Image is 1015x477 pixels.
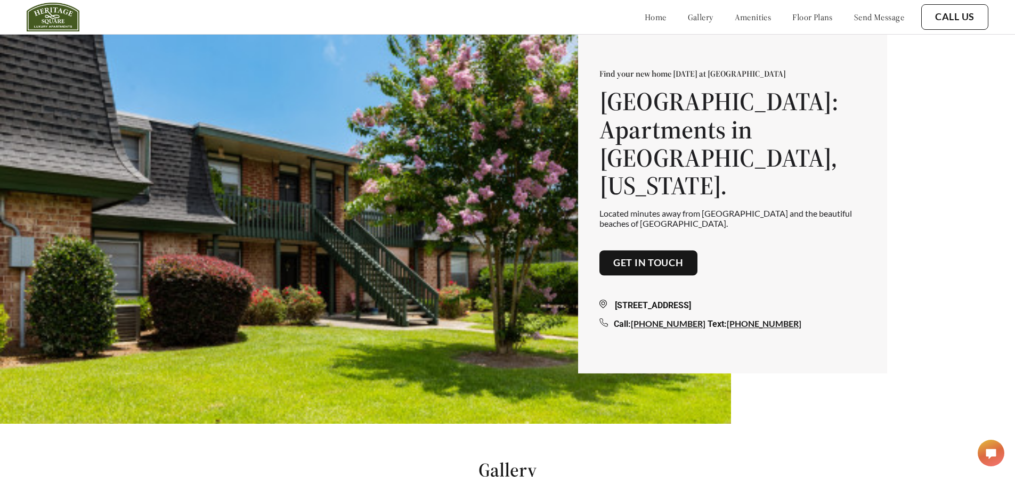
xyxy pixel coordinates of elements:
h1: [GEOGRAPHIC_DATA]: Apartments in [GEOGRAPHIC_DATA], [US_STATE]. [599,87,866,200]
a: floor plans [792,12,833,22]
p: Find your new home [DATE] at [GEOGRAPHIC_DATA] [599,68,866,79]
a: Call Us [935,11,975,23]
a: [PHONE_NUMBER] [727,318,801,328]
a: send message [854,12,904,22]
a: home [645,12,667,22]
button: Call Us [921,4,988,30]
button: Get in touch [599,250,697,276]
a: Get in touch [613,257,684,269]
span: Text: [708,319,727,329]
div: [STREET_ADDRESS] [599,299,866,312]
a: gallery [688,12,713,22]
a: [PHONE_NUMBER] [631,318,705,328]
span: Call: [614,319,631,329]
a: amenities [735,12,772,22]
img: Company logo [27,3,79,31]
p: Located minutes away from [GEOGRAPHIC_DATA] and the beautiful beaches of [GEOGRAPHIC_DATA]. [599,208,866,228]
